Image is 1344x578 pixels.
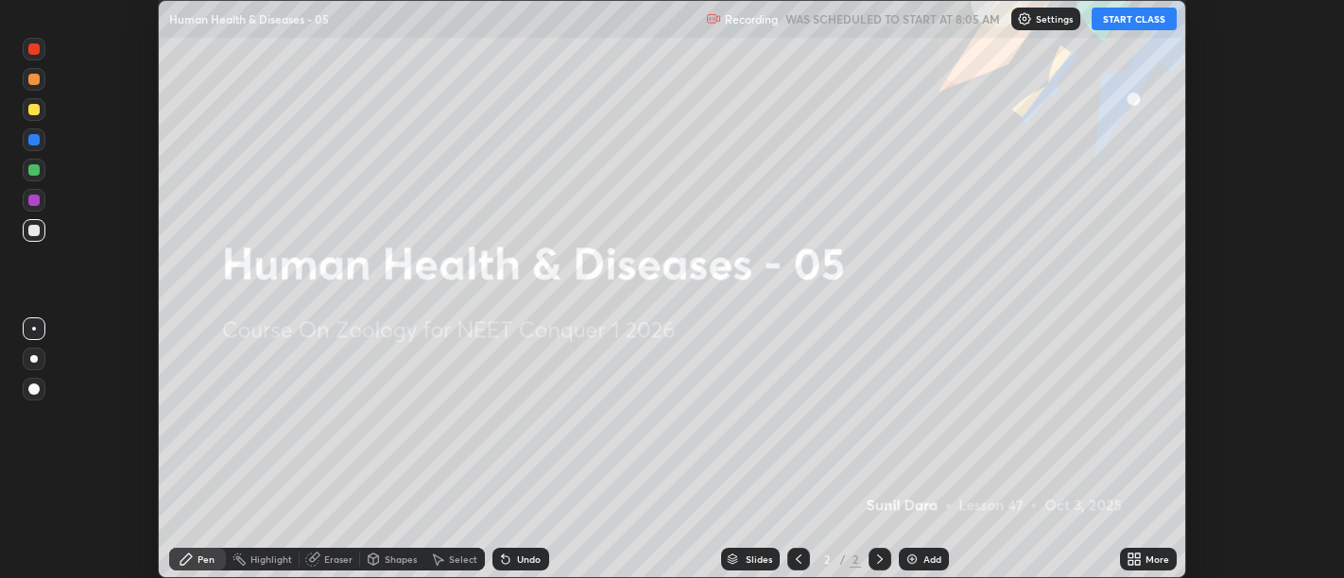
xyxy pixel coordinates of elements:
[785,10,1000,27] h5: WAS SCHEDULED TO START AT 8:05 AM
[198,554,215,564] div: Pen
[517,554,541,564] div: Undo
[324,554,353,564] div: Eraser
[818,553,836,565] div: 2
[840,553,846,565] div: /
[1092,8,1177,30] button: START CLASS
[250,554,292,564] div: Highlight
[905,552,920,567] img: add-slide-button
[1146,554,1169,564] div: More
[725,12,778,26] p: Recording
[449,554,477,564] div: Select
[385,554,417,564] div: Shapes
[1017,11,1032,26] img: class-settings-icons
[706,11,721,26] img: recording.375f2c34.svg
[746,554,772,564] div: Slides
[1036,14,1073,24] p: Settings
[850,551,861,568] div: 2
[169,11,329,26] p: Human Health & Diseases - 05
[923,554,941,564] div: Add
